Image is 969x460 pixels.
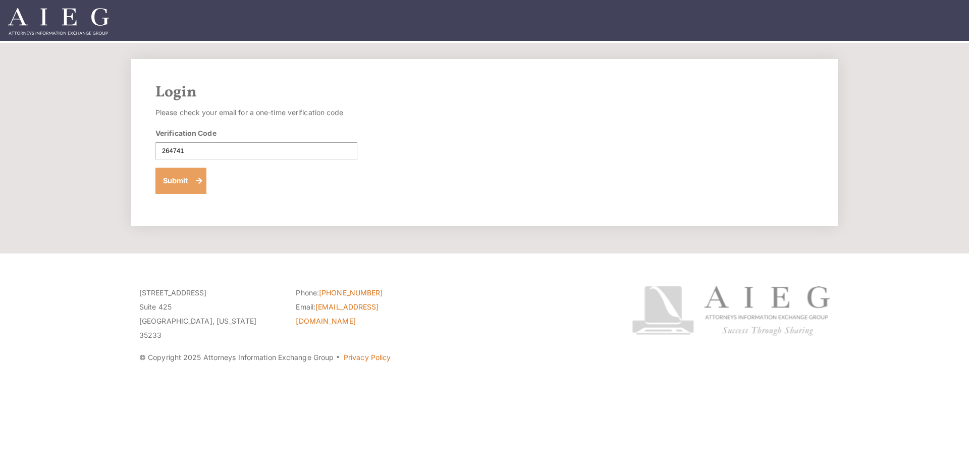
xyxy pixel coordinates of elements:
li: Email: [296,300,437,328]
li: Phone: [296,286,437,300]
p: [STREET_ADDRESS] Suite 425 [GEOGRAPHIC_DATA], [US_STATE] 35233 [139,286,281,342]
span: · [336,357,340,362]
h2: Login [155,83,814,101]
a: [PHONE_NUMBER] [319,288,383,297]
p: Please check your email for a one-time verification code [155,106,357,120]
a: Privacy Policy [344,353,391,362]
img: Attorneys Information Exchange Group [8,8,109,35]
label: Verification Code [155,128,217,138]
p: © Copyright 2025 Attorneys Information Exchange Group [139,350,594,365]
img: Attorneys Information Exchange Group logo [632,286,830,336]
a: [EMAIL_ADDRESS][DOMAIN_NAME] [296,302,379,325]
button: Submit [155,168,206,194]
